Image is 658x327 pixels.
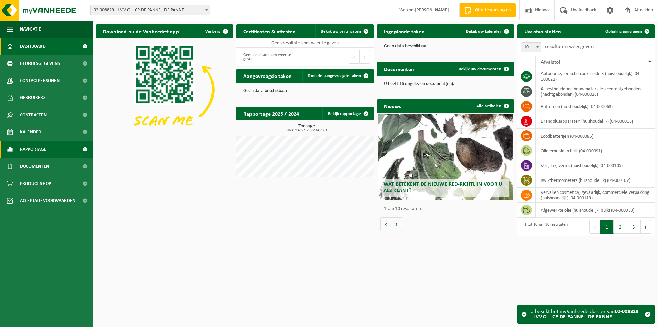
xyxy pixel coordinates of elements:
span: Navigatie [20,21,41,38]
span: Bekijk uw certificaten [321,29,361,34]
button: 2 [614,220,627,234]
span: Bedrijfsgegevens [20,55,60,72]
button: Next [360,50,370,64]
span: Rapportage [20,141,46,158]
div: U bekijkt het myVanheede dossier van [530,305,641,323]
strong: [PERSON_NAME] [415,8,449,13]
span: Wat betekent de nieuwe RED-richtlijn voor u als klant? [383,182,502,194]
span: 02-008829 - I.V.V.O. - CP DE PANNE - DE PANNE [90,5,210,15]
a: Bekijk rapportage [322,107,373,120]
span: Acceptatievoorwaarden [20,192,75,209]
a: Ophaling aanvragen [600,24,654,38]
span: Dashboard [20,38,46,55]
a: Wat betekent de nieuwe RED-richtlijn voor u als klant? [378,114,513,200]
h3: Tonnage [240,124,374,132]
a: Alle artikelen [471,99,513,113]
h2: Nieuws [377,99,408,113]
button: Verberg [200,24,232,38]
label: resultaten weergeven [545,44,594,49]
span: Bekijk uw documenten [459,67,501,71]
td: batterijen (huishoudelijk) (04-000063) [536,99,655,114]
button: Volgende [391,217,402,231]
span: Contracten [20,106,47,124]
button: 1 [600,220,614,234]
button: Vorige [380,217,391,231]
span: Product Shop [20,175,51,192]
span: 2024: 9,405 t - 2025: 14,760 t [240,129,374,132]
h2: Download nu de Vanheede+ app! [96,24,187,38]
button: 3 [627,220,641,234]
p: Geen data beschikbaar. [243,89,367,93]
h2: Rapportage 2025 / 2024 [236,107,306,120]
h2: Uw afvalstoffen [517,24,568,38]
span: Verberg [205,29,220,34]
span: Contactpersonen [20,72,60,89]
span: Documenten [20,158,49,175]
span: 02-008829 - I.V.V.O. - CP DE PANNE - DE PANNE [91,5,210,15]
a: Bekijk uw certificaten [315,24,373,38]
strong: 02-008829 - I.V.V.O. - CP DE PANNE - DE PANNE [530,309,638,320]
button: Previous [349,50,360,64]
td: loodbatterijen (04-000085) [536,129,655,143]
span: Toon de aangevraagde taken [308,74,361,78]
h2: Ingeplande taken [377,24,431,38]
span: Ophaling aanvragen [605,29,642,34]
span: Offerte aanvragen [473,7,512,14]
button: Next [641,220,651,234]
td: olie-emulsie in bulk (04-000091) [536,143,655,158]
a: Offerte aanvragen [459,3,516,17]
span: Kalender [20,124,41,141]
td: autonome, ionische rookmelders (huishoudelijk) (04-000021) [536,69,655,84]
img: Download de VHEPlus App [96,38,233,141]
p: U heeft 16 ongelezen document(en). [384,82,507,86]
span: Bekijk uw kalender [466,29,501,34]
p: Geen data beschikbaar. [384,44,507,49]
td: asbesthoudende bouwmaterialen cementgebonden (hechtgebonden) (04-000023) [536,84,655,99]
div: Geen resultaten om weer te geven [240,49,302,65]
a: Bekijk uw documenten [453,62,513,76]
span: 10 [521,43,541,52]
a: Bekijk uw kalender [461,24,513,38]
div: 1 tot 10 van 30 resultaten [521,219,568,234]
span: Gebruikers [20,89,46,106]
td: kwikthermometers (huishoudelijk) (04-000107) [536,173,655,188]
td: afgewerkte olie (huishoudelijk, bulk) (04-000933) [536,203,655,218]
td: vervallen cosmetica, gevaarlijk, commerciele verpakking (huishoudelijk) (04-000119) [536,188,655,203]
a: Toon de aangevraagde taken [302,69,373,83]
button: Previous [589,220,600,234]
h2: Documenten [377,62,421,75]
td: Geen resultaten om weer te geven [236,38,374,48]
td: verf, lak, vernis (huishoudelijk) (04-000105) [536,158,655,173]
span: Afvalstof [541,60,560,65]
h2: Aangevraagde taken [236,69,298,82]
p: 1 van 10 resultaten [384,207,511,211]
h2: Certificaten & attesten [236,24,303,38]
td: brandblusapparaten (huishoudelijk) (04-000065) [536,114,655,129]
